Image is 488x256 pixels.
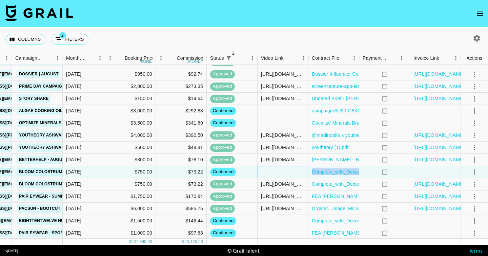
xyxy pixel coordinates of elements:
span: 2 [230,50,237,57]
button: Select columns [5,34,45,45]
button: Sort [389,53,399,63]
span: approved [210,83,235,90]
button: Sort [115,53,125,63]
div: 23,175.20 [184,239,203,245]
div: $2,800.00 [105,80,156,93]
div: Payment Sent [363,52,389,65]
a: EightTenTwelve Nurse App | Launch [17,217,105,225]
button: Sort [439,53,449,63]
div: https://www.instagram.com/p/DNTy9V7SLl3/?img_index=1 [261,205,305,212]
div: $1,500.00 [105,215,156,227]
button: Sort [43,53,53,63]
div: $ [129,239,131,245]
div: Aug '25 [66,120,81,126]
a: [PERSON_NAME]-_BetterHelp_-_August_2025.pdf [312,156,422,163]
button: select merge strategy [469,166,480,178]
div: Aug '25 [66,107,81,114]
a: Optimize Minerals Brand Partnership Agreement _ [GEOGRAPHIC_DATA] (1).pdf [312,120,487,126]
div: Aug '25 [66,144,81,151]
div: Aug '25 [66,181,81,187]
button: Sort [167,53,177,63]
button: Menu [95,53,105,63]
a: [URL][DOMAIN_NAME] [413,71,465,77]
div: $500.00 [105,142,156,154]
span: approved [210,205,235,212]
div: $585.75 [156,203,207,215]
div: v [DATE] [5,249,18,253]
div: https://www.instagram.com/p/DNgcPDJSGgv/ [261,181,305,187]
a: Complete_with_Docusign_81012_Social_Media_Inf.pdf [312,217,431,224]
div: https://www.instagram.com/reel/DNgZahByPzV/?igsh=MWdtbmN0Z21qazZsaw== [261,144,305,151]
a: [URL][DOMAIN_NAME] [413,132,465,139]
div: 237,390.00 [131,239,152,245]
img: Grail Talent [5,5,73,21]
span: confirmed [210,108,236,114]
button: Sort [339,53,349,63]
button: open drawer [473,7,487,20]
div: Invoice Link [413,52,439,65]
a: [URL][DOMAIN_NAME] [413,144,465,151]
div: Video Link [258,52,308,65]
span: confirmed [210,120,236,126]
button: Menu [2,53,12,63]
div: $73.22 [156,166,207,178]
a: [URL][DOMAIN_NAME] [413,193,465,200]
a: Prime Day Campaign - Shed Happens [17,82,103,91]
a: Algae Cooking Oil - Ongoing - August [17,107,109,115]
button: select merge strategy [469,105,480,117]
div: Payment Sent [359,52,410,65]
div: $1,750.00 [105,190,156,203]
div: Campaign (Type) [12,52,63,65]
div: $ [182,239,184,245]
div: $1,000.00 [105,227,156,239]
div: Aug '25 [66,193,81,200]
div: Status [207,52,258,65]
div: Campaign (Type) [15,52,43,65]
a: Terms [469,247,483,254]
a: Story Share [17,94,50,103]
a: Complete_with_Docusign_Meredith_Good_x_Bloom.pdf [312,181,432,187]
span: approved [210,193,235,200]
div: Aug '25 [66,156,81,163]
div: https://www.instagram.com/stories/bryanakay/3698464815217031371/ [261,95,305,102]
div: $950.00 [105,68,156,80]
span: confirmed [210,218,236,224]
div: Contract File [312,52,339,65]
span: approved [210,71,235,77]
div: $14.64 [156,93,207,105]
span: confirmed [210,230,236,236]
div: $78.10 [156,154,207,166]
div: 2 active filters [224,53,233,63]
a: [URL][DOMAIN_NAME] [413,83,465,90]
div: https://www.instagram.com/p/DNTkw_wS7QH/ [261,83,305,90]
div: Invoice Link [410,52,461,65]
div: $48.81 [156,142,207,154]
button: Show filters [51,34,88,45]
button: select merge strategy [469,81,480,92]
button: Menu [247,53,258,63]
div: Aug '25 [66,230,81,236]
div: $146.44 [156,215,207,227]
div: $73.22 [156,178,207,190]
div: Aug '25 [66,217,81,224]
a: Youtheory Ashwagandha [17,131,81,140]
div: Aug '25 [66,168,81,175]
button: select merge strategy [469,179,480,190]
a: [URL][DOMAIN_NAME] [413,205,465,212]
button: Menu [396,53,407,63]
div: Aug '25 [66,71,81,77]
div: https://www.youtube.com/watch?v=3h3KVRuhbJY [261,156,305,163]
div: Actions [467,52,483,65]
button: select merge strategy [469,227,480,239]
a: Youtheory Ashwagandha | Usage [17,143,99,152]
button: select merge strategy [469,130,480,141]
div: Video Link [261,52,284,65]
a: Updated Brief - [PERSON_NAME] - Wedding Album (2) (1).pdf [312,95,446,102]
button: select merge strategy [469,154,480,166]
div: Booking Price [125,52,155,65]
button: Menu [451,53,461,63]
button: select merge strategy [469,203,480,215]
span: approved [210,144,235,151]
button: Sort [284,53,293,63]
div: $6,000.00 [105,203,156,215]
